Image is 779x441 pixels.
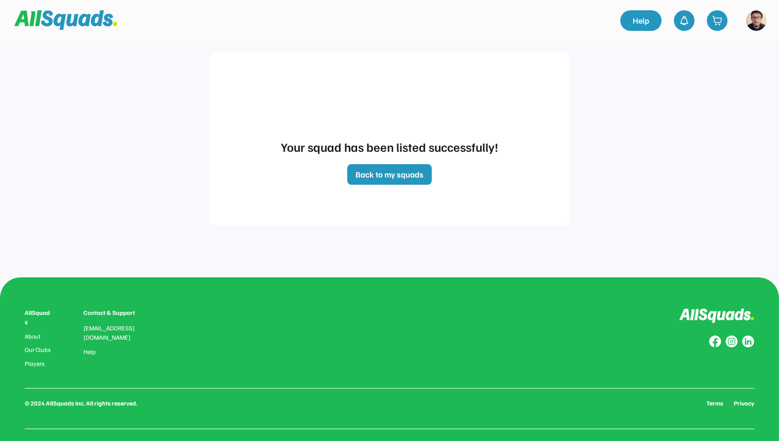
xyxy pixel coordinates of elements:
[679,15,689,26] img: bell-03%20%281%29.svg
[25,333,53,340] a: About
[83,308,147,317] div: Contact & Support
[712,15,722,26] img: shopping-cart-01%20%281%29.svg
[734,399,754,408] a: Privacy
[725,336,738,348] img: Group%20copy%207.svg
[746,10,767,31] img: Ellipse%2080.svg
[620,10,662,31] a: Help
[25,399,138,408] div: © 2024 AllSquads Inc. All rights reserved.
[83,324,147,342] div: [EMAIL_ADDRESS][DOMAIN_NAME]
[679,308,754,323] img: Logo%20inverted.svg
[343,82,436,129] img: yH5BAEAAAAALAAAAAABAAEAAAIBRAA7
[709,336,721,348] img: Group%20copy%208.svg
[14,10,117,30] img: Squad%20Logo.svg
[347,164,432,185] button: Back to my squads
[742,336,754,348] img: Group%20copy%206.svg
[219,137,560,156] div: Your squad has been listed successfully!
[25,360,53,367] a: Players
[25,308,53,327] div: AllSquads
[25,346,53,354] a: Our Clubs
[83,348,96,356] a: Help
[706,399,723,408] a: Terms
